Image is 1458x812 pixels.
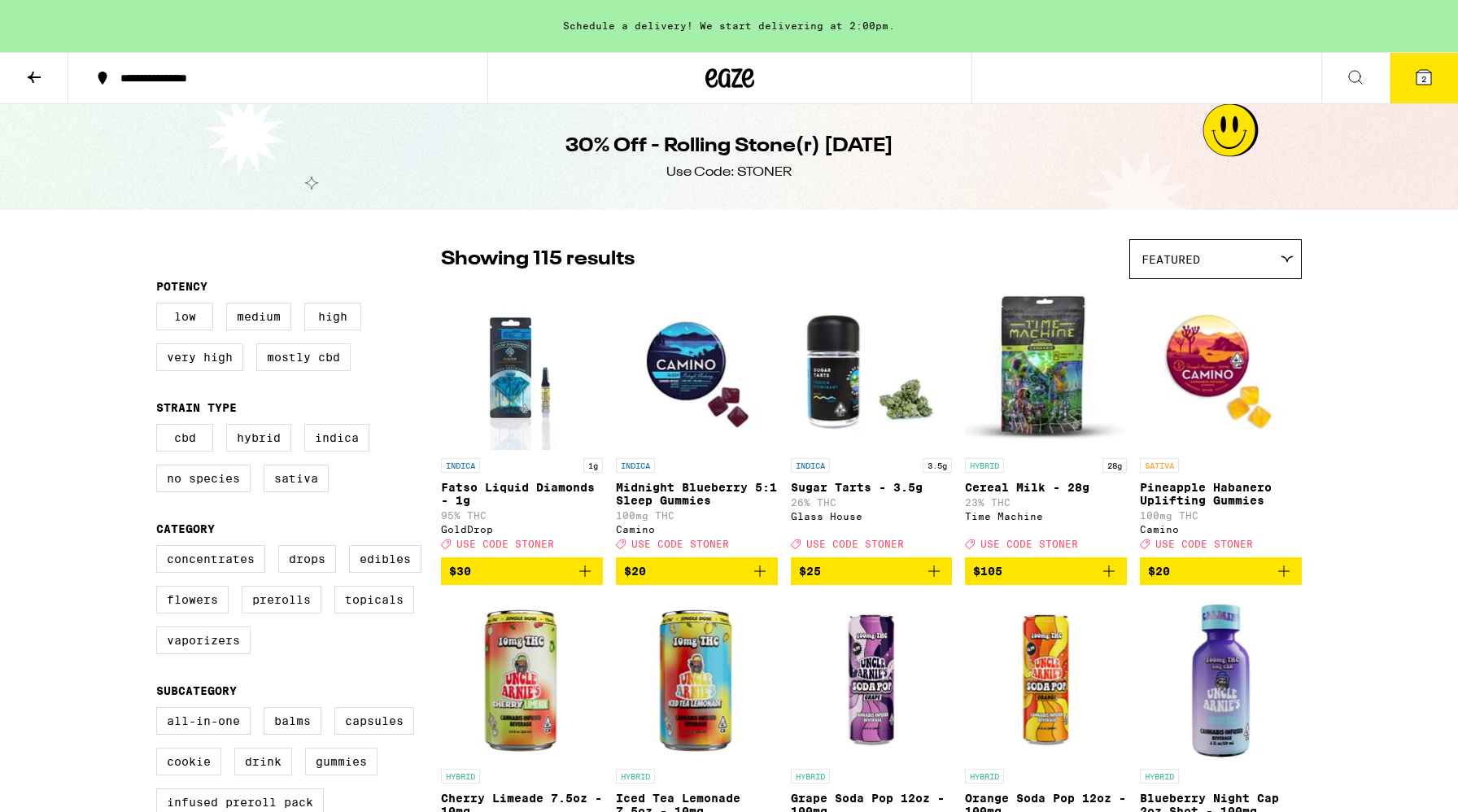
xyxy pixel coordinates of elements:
[616,287,778,557] a: Open page for Midnight Blueberry 5:1 Sleep Gummies from Camino
[156,465,251,492] label: No Species
[791,511,953,522] div: Glass House
[965,497,1127,508] p: 23% THC
[304,303,361,330] label: High
[799,565,821,578] span: $25
[1140,287,1302,450] img: Camino - Pineapple Habanero Uplifting Gummies
[156,684,237,697] legend: Subcategory
[1140,769,1179,784] p: HYBRID
[10,11,117,24] span: Hi. Need any help?
[334,586,414,613] label: Topicals
[456,539,554,549] span: USE CODE STONER
[1140,557,1302,585] button: Add to bag
[1140,524,1302,535] div: Camino
[965,557,1127,585] button: Add to bag
[156,522,215,535] legend: Category
[923,458,952,473] p: 3.5g
[334,707,414,735] label: Capsules
[441,287,603,557] a: Open page for Fatso Liquid Diamonds - 1g from GoldDrop
[1140,510,1302,521] p: 100mg THC
[980,539,1078,549] span: USE CODE STONER
[1421,74,1426,84] span: 2
[156,343,243,371] label: Very High
[441,557,603,585] button: Add to bag
[441,524,603,535] div: GoldDrop
[565,133,893,160] h1: 30% Off - Rolling Stone(r) [DATE]
[965,481,1127,494] p: Cereal Milk - 28g
[1140,287,1302,557] a: Open page for Pineapple Habanero Uplifting Gummies from Camino
[264,465,329,492] label: Sativa
[791,287,953,557] a: Open page for Sugar Tarts - 3.5g from Glass House
[156,280,207,293] legend: Potency
[791,497,953,508] p: 26% THC
[305,748,378,775] label: Gummies
[156,748,221,775] label: Cookie
[616,524,778,535] div: Camino
[1148,565,1170,578] span: $20
[441,769,480,784] p: HYBRID
[349,545,421,573] label: Edibles
[1142,253,1200,266] span: Featured
[965,287,1127,450] img: Time Machine - Cereal Milk - 28g
[806,539,904,549] span: USE CODE STONER
[441,246,635,273] p: Showing 115 results
[616,769,655,784] p: HYBRID
[441,481,603,507] p: Fatso Liquid Diamonds - 1g
[791,557,953,585] button: Add to bag
[1140,598,1302,761] img: Uncle Arnie's - Blueberry Night Cap 2oz Shot - 100mg
[1390,53,1458,103] button: 2
[156,707,251,735] label: All-In-One
[264,707,321,735] label: Balms
[965,769,1004,784] p: HYBRID
[242,586,321,613] label: Prerolls
[616,458,655,473] p: INDICA
[616,510,778,521] p: 100mg THC
[234,748,292,775] label: Drink
[791,481,953,494] p: Sugar Tarts - 3.5g
[666,164,792,181] div: Use Code: STONER
[616,598,778,761] img: Uncle Arnie's - Iced Tea Lemonade 7.5oz - 10mg
[616,557,778,585] button: Add to bag
[441,598,603,761] img: Uncle Arnie's - Cherry Limeade 7.5oz - 10mg
[156,401,237,414] legend: Strain Type
[1155,539,1253,549] span: USE CODE STONER
[791,458,830,473] p: INDICA
[156,424,213,452] label: CBD
[616,481,778,507] p: Midnight Blueberry 5:1 Sleep Gummies
[226,303,291,330] label: Medium
[278,545,336,573] label: Drops
[1140,481,1302,507] p: Pineapple Habanero Uplifting Gummies
[791,598,953,761] img: Uncle Arnie's - Grape Soda Pop 12oz - 100mg
[583,458,603,473] p: 1g
[256,343,351,371] label: Mostly CBD
[791,769,830,784] p: HYBRID
[965,287,1127,557] a: Open page for Cereal Milk - 28g from Time Machine
[226,424,291,452] label: Hybrid
[965,511,1127,522] div: Time Machine
[156,303,213,330] label: Low
[1140,458,1179,473] p: SATIVA
[965,458,1004,473] p: HYBRID
[631,539,729,549] span: USE CODE STONER
[441,510,603,521] p: 95% THC
[1102,458,1127,473] p: 28g
[156,545,265,573] label: Concentrates
[965,598,1127,761] img: Uncle Arnie's - Orange Soda Pop 12oz - 100mg
[456,287,587,450] img: GoldDrop - Fatso Liquid Diamonds - 1g
[449,565,471,578] span: $30
[304,424,369,452] label: Indica
[973,565,1002,578] span: $105
[156,626,251,654] label: Vaporizers
[791,287,953,450] img: Glass House - Sugar Tarts - 3.5g
[616,287,778,450] img: Camino - Midnight Blueberry 5:1 Sleep Gummies
[156,586,229,613] label: Flowers
[624,565,646,578] span: $20
[441,458,480,473] p: INDICA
